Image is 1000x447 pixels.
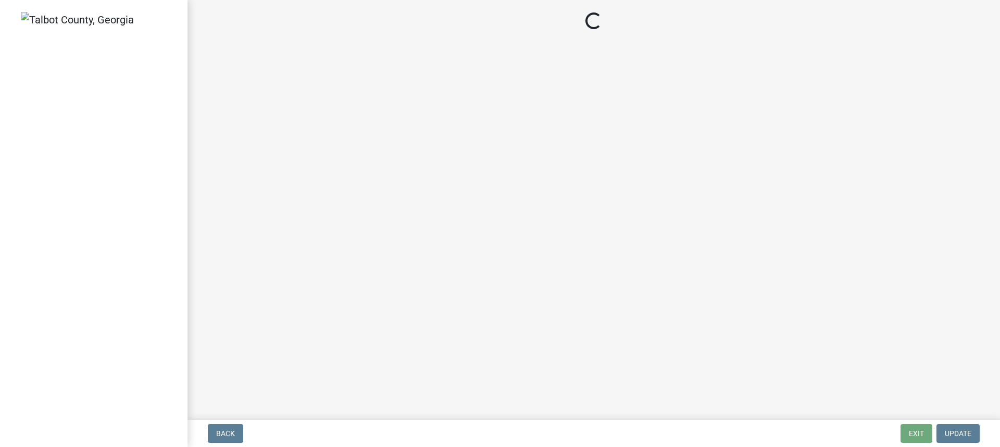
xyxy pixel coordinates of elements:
[208,424,243,443] button: Back
[945,429,971,438] span: Update
[901,424,932,443] button: Exit
[216,429,235,438] span: Back
[936,424,980,443] button: Update
[21,12,134,28] img: Talbot County, Georgia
